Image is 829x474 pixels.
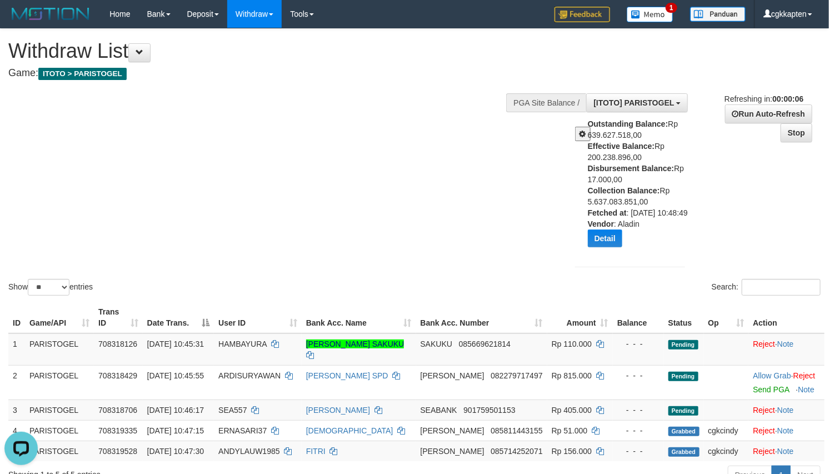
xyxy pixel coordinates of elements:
[588,142,655,151] b: Effective Balance:
[218,426,267,435] span: ERNASARI37
[463,406,515,415] span: Copy 901759501153 to clipboard
[748,333,825,366] td: ·
[588,229,622,247] button: Detail
[218,447,280,456] span: ANDYLAUW1985
[588,119,668,128] b: Outstanding Balance:
[306,426,393,435] a: [DEMOGRAPHIC_DATA]
[552,371,592,380] span: Rp 815.000
[491,371,542,380] span: Copy 082279717497 to clipboard
[793,371,816,380] a: Reject
[753,406,775,415] a: Reject
[552,340,592,348] span: Rp 110.000
[798,385,815,394] a: Note
[147,340,204,348] span: [DATE] 10:45:31
[421,340,453,348] span: SAKUKU
[218,371,281,380] span: ARDISURYAWAN
[777,340,794,348] a: Note
[218,406,247,415] span: SEA557
[742,279,821,296] input: Search:
[668,372,698,381] span: Pending
[627,7,673,22] img: Button%20Memo.svg
[98,371,137,380] span: 708318429
[8,302,25,333] th: ID
[552,426,588,435] span: Rp 51.000
[25,365,94,400] td: PARISTOGEL
[416,302,547,333] th: Bank Acc. Number: activate to sort column ascending
[777,406,794,415] a: Note
[421,426,485,435] span: [PERSON_NAME]
[617,405,660,416] div: - - -
[753,371,793,380] span: ·
[306,371,388,380] a: [PERSON_NAME] SPD
[664,302,704,333] th: Status
[617,446,660,457] div: - - -
[147,447,204,456] span: [DATE] 10:47:30
[588,118,694,256] div: Rp 639.627.518,00 Rp 200.238.896,00 Rp 17.000,00 Rp 5.637.083.851,00 : [DATE] 10:48:49 : Aladin
[547,302,613,333] th: Amount: activate to sort column ascending
[4,4,38,38] button: Open LiveChat chat widget
[147,371,204,380] span: [DATE] 10:45:55
[98,406,137,415] span: 708318706
[143,302,214,333] th: Date Trans.: activate to sort column descending
[555,7,610,22] img: Feedback.jpg
[753,447,775,456] a: Reject
[25,441,94,461] td: PARISTOGEL
[8,365,25,400] td: 2
[593,98,674,107] span: [ITOTO] PARISTOGEL
[28,279,69,296] select: Showentries
[588,219,614,228] b: Vendor
[421,447,485,456] span: [PERSON_NAME]
[588,186,660,195] b: Collection Balance:
[218,340,267,348] span: HAMBAYURA
[704,441,749,461] td: cgkcindy
[25,400,94,420] td: PARISTOGEL
[748,420,825,441] td: ·
[8,68,542,79] h4: Game:
[725,94,803,103] span: Refreshing in:
[8,333,25,366] td: 1
[753,340,775,348] a: Reject
[588,164,675,173] b: Disbursement Balance:
[25,333,94,366] td: PARISTOGEL
[459,340,511,348] span: Copy 085669621814 to clipboard
[552,447,592,456] span: Rp 156.000
[8,279,93,296] label: Show entries
[748,365,825,400] td: ·
[8,420,25,441] td: 4
[491,426,542,435] span: Copy 085811443155 to clipboard
[666,3,677,13] span: 1
[748,441,825,461] td: ·
[777,426,794,435] a: Note
[748,302,825,333] th: Action
[781,123,812,142] a: Stop
[8,40,542,62] h1: Withdraw List
[668,447,700,457] span: Grabbed
[8,6,93,22] img: MOTION_logo.png
[98,447,137,456] span: 708319528
[668,340,698,350] span: Pending
[704,302,749,333] th: Op: activate to sort column ascending
[214,302,302,333] th: User ID: activate to sort column ascending
[147,406,204,415] span: [DATE] 10:46:17
[753,371,791,380] a: Allow Grab
[98,340,137,348] span: 708318126
[748,400,825,420] td: ·
[617,425,660,436] div: - - -
[421,371,485,380] span: [PERSON_NAME]
[38,68,127,80] span: ITOTO > PARISTOGEL
[421,406,457,415] span: SEABANK
[25,302,94,333] th: Game/API: activate to sort column ascending
[617,338,660,350] div: - - -
[491,447,542,456] span: Copy 085714252071 to clipboard
[668,427,700,436] span: Grabbed
[552,406,592,415] span: Rp 405.000
[613,302,664,333] th: Balance
[690,7,746,22] img: panduan.png
[94,302,143,333] th: Trans ID: activate to sort column ascending
[506,93,586,112] div: PGA Site Balance /
[753,385,789,394] a: Send PGA
[25,420,94,441] td: PARISTOGEL
[306,340,404,348] a: [PERSON_NAME] SAKUKU
[98,426,137,435] span: 708319335
[772,94,803,103] strong: 00:00:06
